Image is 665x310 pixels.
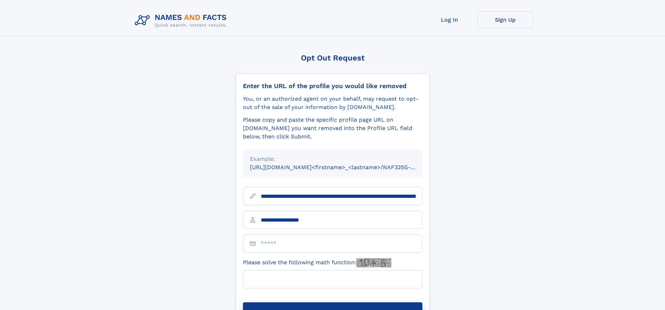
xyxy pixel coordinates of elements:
[243,116,422,141] div: Please copy and paste the specific profile page URL on [DOMAIN_NAME] you want removed into the Pr...
[478,11,533,28] a: Sign Up
[243,95,422,111] div: You, or an authorized agent on your behalf, may request to opt-out of the sale of your informatio...
[250,164,436,171] small: [URL][DOMAIN_NAME]<firstname>_<lastname>/NAF325G-xxxxxxxx
[236,53,430,62] div: Opt Out Request
[422,11,478,28] a: Log In
[243,258,391,267] label: Please solve the following math function:
[243,82,422,90] div: Enter the URL of the profile you would like removed
[250,155,415,163] div: Example:
[132,11,232,30] img: Logo Names and Facts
